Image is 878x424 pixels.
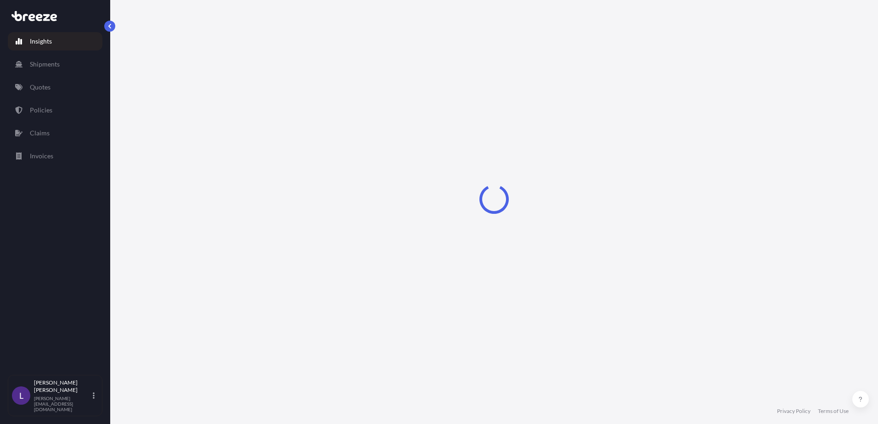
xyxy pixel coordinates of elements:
[30,106,52,115] p: Policies
[8,55,102,73] a: Shipments
[8,32,102,50] a: Insights
[8,101,102,119] a: Policies
[30,151,53,161] p: Invoices
[30,83,51,92] p: Quotes
[777,407,810,415] a: Privacy Policy
[8,147,102,165] a: Invoices
[30,60,60,69] p: Shipments
[34,396,91,412] p: [PERSON_NAME][EMAIL_ADDRESS][DOMAIN_NAME]
[30,37,52,46] p: Insights
[34,379,91,394] p: [PERSON_NAME] [PERSON_NAME]
[30,128,50,138] p: Claims
[19,391,23,400] span: L
[8,78,102,96] a: Quotes
[8,124,102,142] a: Claims
[818,407,849,415] a: Terms of Use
